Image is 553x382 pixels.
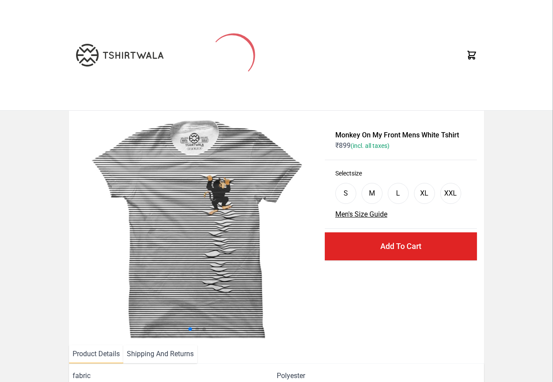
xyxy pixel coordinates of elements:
div: XXL [444,188,457,199]
span: ₹ 899 [335,141,390,150]
h3: Select size [335,169,466,178]
span: fabric [73,371,276,381]
button: Men's Size Guide [335,209,387,220]
div: L [396,188,400,199]
span: Polyester [277,371,305,381]
div: M [369,188,375,199]
img: TW-LOGO-400-104.png [76,44,163,67]
div: S [344,188,348,199]
img: monkey-climbing.jpg [76,118,318,338]
li: Product Details [69,345,123,363]
li: Shipping And Returns [123,345,197,363]
h1: Monkey On My Front Mens White Tshirt [335,130,466,140]
span: (incl. all taxes) [351,142,390,149]
button: Add To Cart [325,232,477,260]
div: XL [420,188,428,199]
